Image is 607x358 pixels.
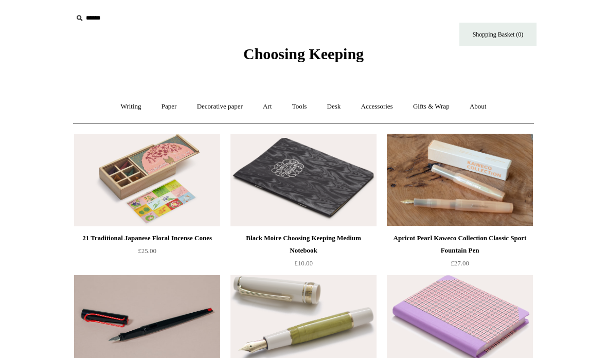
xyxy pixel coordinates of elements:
[387,134,533,226] a: Apricot Pearl Kaweco Collection Classic Sport Fountain Pen Apricot Pearl Kaweco Collection Classi...
[77,232,218,244] div: 21 Traditional Japanese Floral Incense Cones
[387,134,533,226] img: Apricot Pearl Kaweco Collection Classic Sport Fountain Pen
[152,93,186,120] a: Paper
[74,232,220,274] a: 21 Traditional Japanese Floral Incense Cones £25.00
[112,93,151,120] a: Writing
[451,259,469,267] span: £27.00
[283,93,316,120] a: Tools
[387,232,533,274] a: Apricot Pearl Kaweco Collection Classic Sport Fountain Pen £27.00
[230,134,377,226] img: Black Moire Choosing Keeping Medium Notebook
[352,93,402,120] a: Accessories
[294,259,313,267] span: £10.00
[233,232,374,257] div: Black Moire Choosing Keeping Medium Notebook
[230,134,377,226] a: Black Moire Choosing Keeping Medium Notebook Black Moire Choosing Keeping Medium Notebook
[254,93,281,120] a: Art
[188,93,252,120] a: Decorative paper
[460,93,496,120] a: About
[74,134,220,226] img: 21 Traditional Japanese Floral Incense Cones
[243,53,364,61] a: Choosing Keeping
[138,247,156,255] span: £25.00
[389,232,530,257] div: Apricot Pearl Kaweco Collection Classic Sport Fountain Pen
[459,23,537,46] a: Shopping Basket (0)
[74,134,220,226] a: 21 Traditional Japanese Floral Incense Cones 21 Traditional Japanese Floral Incense Cones
[404,93,459,120] a: Gifts & Wrap
[230,232,377,274] a: Black Moire Choosing Keeping Medium Notebook £10.00
[318,93,350,120] a: Desk
[243,45,364,62] span: Choosing Keeping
